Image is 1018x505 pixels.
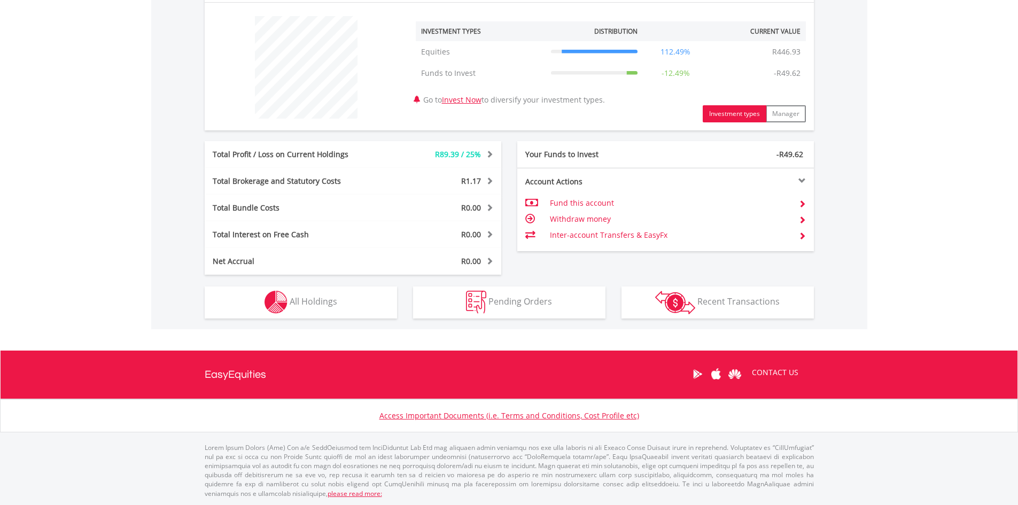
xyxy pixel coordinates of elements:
a: Access Important Documents (i.e. Terms and Conditions, Cost Profile etc) [379,410,639,421]
a: CONTACT US [744,358,806,387]
div: Total Interest on Free Cash [205,229,378,240]
a: EasyEquities [205,351,266,399]
span: Pending Orders [488,296,552,307]
td: Fund this account [550,195,790,211]
img: transactions-zar-wht.png [655,291,695,314]
td: R446.93 [767,41,806,63]
div: Total Brokerage and Statutory Costs [205,176,378,187]
span: Recent Transactions [697,296,780,307]
span: -R49.62 [776,149,803,159]
span: R1.17 [461,176,481,186]
th: Current Value [708,21,806,41]
span: All Holdings [290,296,337,307]
div: Go to to diversify your investment types. [408,11,814,122]
td: Withdraw money [550,211,790,227]
span: R0.00 [461,229,481,239]
div: Account Actions [517,176,666,187]
a: please read more: [328,489,382,498]
span: R0.00 [461,256,481,266]
button: Manager [766,105,806,122]
div: Net Accrual [205,256,378,267]
img: holdings-wht.png [265,291,287,314]
a: Apple [707,358,726,391]
div: Your Funds to Invest [517,149,666,160]
th: Investment Types [416,21,546,41]
td: -R49.62 [768,63,806,84]
p: Lorem Ipsum Dolors (Ame) Con a/e SeddOeiusmod tem InciDiduntut Lab Etd mag aliquaen admin veniamq... [205,443,814,498]
a: Invest Now [442,95,481,105]
span: R89.39 / 25% [435,149,481,159]
button: Recent Transactions [621,286,814,318]
div: Distribution [594,27,638,36]
div: Total Bundle Costs [205,203,378,213]
td: Inter-account Transfers & EasyFx [550,227,790,243]
button: All Holdings [205,286,397,318]
div: Total Profit / Loss on Current Holdings [205,149,378,160]
button: Pending Orders [413,286,605,318]
button: Investment types [703,105,766,122]
td: -12.49% [643,63,708,84]
a: Huawei [726,358,744,391]
td: Funds to Invest [416,63,546,84]
td: Equities [416,41,546,63]
img: pending_instructions-wht.png [466,291,486,314]
span: R0.00 [461,203,481,213]
td: 112.49% [643,41,708,63]
a: Google Play [688,358,707,391]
